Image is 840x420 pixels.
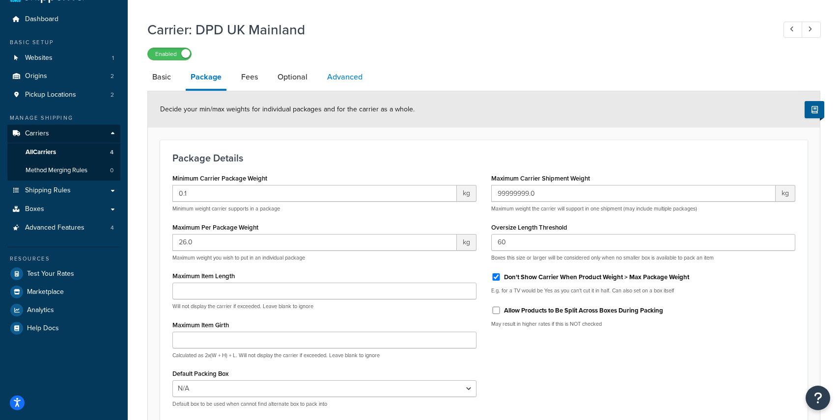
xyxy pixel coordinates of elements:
span: Advanced Features [25,224,84,232]
p: Will not display the carrier if exceeded. Leave blank to ignore [172,303,476,310]
span: Dashboard [25,15,58,24]
a: Boxes [7,200,120,218]
a: Method Merging Rules0 [7,161,120,180]
a: Websites1 [7,49,120,67]
span: Shipping Rules [25,186,71,195]
div: Manage Shipping [7,114,120,122]
p: Minimum weight carrier supports in a package [172,205,476,212]
a: Carriers [7,125,120,143]
span: Pickup Locations [25,91,76,99]
span: Carriers [25,130,49,138]
a: Fees [236,65,263,89]
a: Next Record [802,22,821,38]
label: Maximum Carrier Shipment Weight [491,175,590,182]
li: Origins [7,67,120,85]
li: Carriers [7,125,120,181]
span: All Carriers [26,148,56,157]
a: Test Your Rates [7,265,120,283]
a: Previous Record [784,22,803,38]
span: kg [457,185,476,202]
label: Maximum Item Length [172,272,235,280]
p: May result in higher rates if this is NOT checked [491,320,795,328]
a: Package [186,65,226,91]
div: Resources [7,255,120,263]
p: Maximum weight the carrier will support in one shipment (may include multiple packages) [491,205,795,212]
p: Maximum weight you wish to put in an individual package [172,254,476,262]
label: Oversize Length Threshold [491,224,567,231]
a: AllCarriers4 [7,143,120,161]
h3: Package Details [172,153,795,163]
span: 2 [111,72,114,80]
a: Dashboard [7,10,120,28]
span: kg [457,234,476,251]
span: Analytics [27,306,54,315]
button: Show Help Docs [805,101,824,118]
p: E.g. for a TV would be Yes as you can't cut it in half. Can also set on a box itself [491,287,795,294]
label: Default Packing Box [172,370,228,377]
div: Basic Setup [7,38,120,47]
span: 4 [110,148,113,157]
p: Default box to be used when cannot find alternate box to pack into [172,400,476,408]
span: 1 [112,54,114,62]
label: Allow Products to Be Split Across Boxes During Packing [504,306,663,315]
p: Boxes this size or larger will be considered only when no smaller box is available to pack an item [491,254,795,262]
span: Boxes [25,205,44,213]
span: 4 [111,224,114,232]
span: Origins [25,72,47,80]
button: Open Resource Center [806,386,830,410]
label: Minimum Carrier Package Weight [172,175,267,182]
a: Basic [147,65,176,89]
a: Advanced Features4 [7,219,120,237]
a: Origins2 [7,67,120,85]
a: Help Docs [7,319,120,337]
span: Test Your Rates [27,270,74,278]
a: Advanced [322,65,367,89]
h1: Carrier: DPD UK Mainland [147,20,765,39]
label: Enabled [148,48,191,60]
li: Websites [7,49,120,67]
label: Maximum Item Girth [172,321,229,329]
a: Analytics [7,301,120,319]
span: Marketplace [27,288,64,296]
p: Calculated as 2x(W + H) + L. Will not display the carrier if exceeded. Leave blank to ignore [172,352,476,359]
span: Help Docs [27,324,59,333]
li: Advanced Features [7,219,120,237]
li: Pickup Locations [7,86,120,104]
a: Optional [273,65,312,89]
span: kg [776,185,795,202]
label: Don't Show Carrier When Product Weight > Max Package Weight [504,273,689,282]
li: Method Merging Rules [7,161,120,180]
span: Method Merging Rules [26,166,87,175]
span: 0 [110,166,113,175]
label: Maximum Per Package Weight [172,224,258,231]
a: Shipping Rules [7,182,120,200]
span: 2 [111,91,114,99]
a: Marketplace [7,283,120,301]
a: Pickup Locations2 [7,86,120,104]
span: Websites [25,54,53,62]
span: Decide your min/max weights for individual packages and for the carrier as a whole. [160,104,415,114]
